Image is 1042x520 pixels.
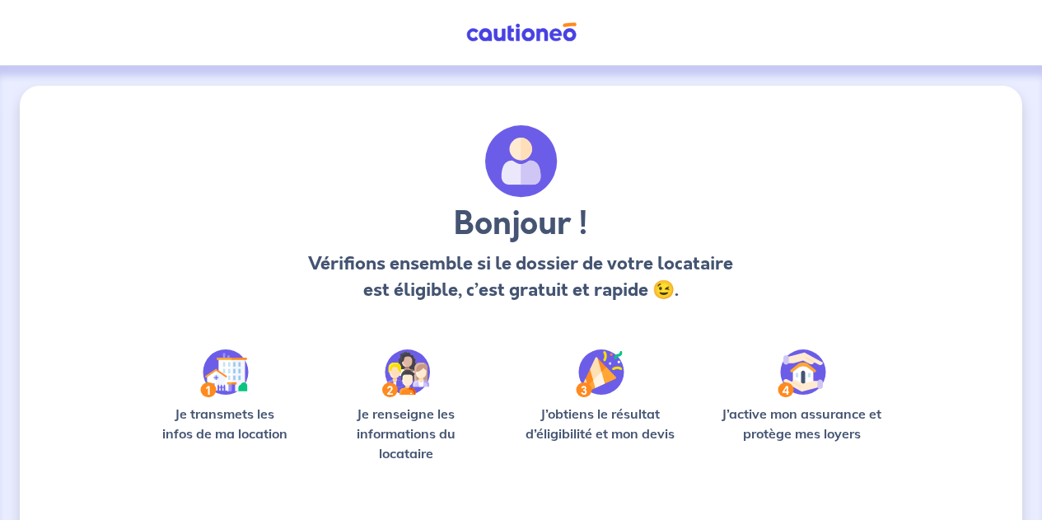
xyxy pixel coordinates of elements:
[152,404,297,443] p: Je transmets les infos de ma location
[713,404,890,443] p: J’active mon assurance et protège mes loyers
[200,349,249,397] img: /static/90a569abe86eec82015bcaae536bd8e6/Step-1.svg
[382,349,430,397] img: /static/c0a346edaed446bb123850d2d04ad552/Step-2.svg
[576,349,624,397] img: /static/f3e743aab9439237c3e2196e4328bba9/Step-3.svg
[514,404,686,443] p: J’obtiens le résultat d’éligibilité et mon devis
[485,125,558,198] img: archivate
[306,204,736,244] h3: Bonjour !
[306,251,736,303] p: Vérifions ensemble si le dossier de votre locataire est éligible, c’est gratuit et rapide 😉.
[324,404,488,463] p: Je renseigne les informations du locataire
[778,349,826,397] img: /static/bfff1cf634d835d9112899e6a3df1a5d/Step-4.svg
[460,22,583,43] img: Cautioneo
